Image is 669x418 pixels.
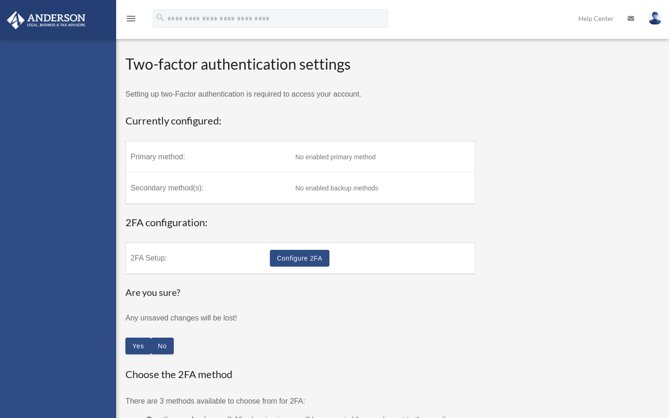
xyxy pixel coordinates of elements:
td: No enabled primary method [291,141,475,172]
h3: Choose the 2FA method [125,367,475,382]
td: No enabled backup methods [291,172,475,204]
h2: Two-factor authentication settings [125,54,475,75]
button: Close this dialog window and the wizard [125,338,151,354]
i: search [155,13,165,23]
img: User Pic [648,12,662,25]
i: menu [125,13,137,24]
button: Close this dialog window [151,338,174,354]
label: Secondary method(s): [131,181,286,196]
a: Configure 2FA [270,250,329,267]
img: Anderson Advisors Platinum Portal [4,11,88,29]
p: Any unsaved changes will be lost! [125,312,325,325]
h4: Are you sure? [125,286,325,299]
a: menu [125,16,137,24]
p: Setting up two-Factor authentication is required to access your account. [125,88,475,101]
label: 2FA Setup: [131,251,261,266]
h3: Currently configured: [125,114,475,128]
label: Primary method: [131,150,286,164]
h3: 2FA configuration: [125,216,475,230]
